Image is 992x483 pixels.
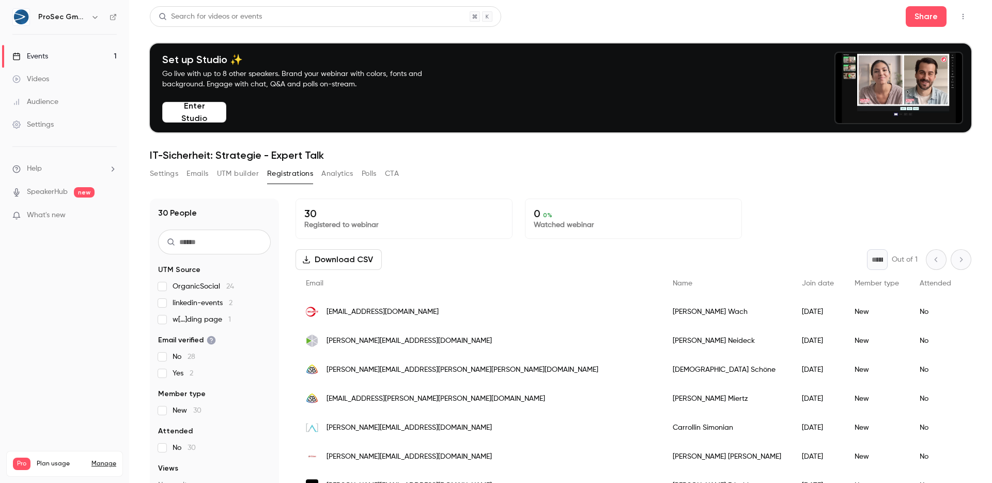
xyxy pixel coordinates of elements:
img: cors-consulting.de [306,421,318,434]
div: No [909,326,962,355]
div: New [844,297,909,326]
div: No [909,384,962,413]
div: [DEMOGRAPHIC_DATA] Schöne [662,355,792,384]
img: scheidt-bachmann.de [306,364,318,376]
div: [DATE] [792,355,844,384]
p: 30 [304,207,504,220]
p: Watched webinar [534,220,733,230]
div: Audience [12,97,58,107]
span: Yes [173,368,193,379]
button: Emails [187,165,208,182]
span: 2 [229,299,233,307]
span: 30 [188,444,196,451]
div: New [844,384,909,413]
span: Member type [158,389,206,399]
span: 28 [188,353,195,360]
span: UTM Source [158,265,200,275]
div: New [844,326,909,355]
p: Go live with up to 8 other speakers. Brand your webinar with colors, fonts and background. Engage... [162,69,446,89]
span: No [173,443,196,453]
div: [PERSON_NAME] Miertz [662,384,792,413]
span: Join date [802,280,834,287]
span: Attended [158,426,193,436]
button: Settings [150,165,178,182]
button: Analytics [321,165,353,182]
button: CTA [385,165,399,182]
span: [EMAIL_ADDRESS][PERSON_NAME][PERSON_NAME][DOMAIN_NAME] [327,394,545,404]
div: No [909,297,962,326]
span: [PERSON_NAME][EMAIL_ADDRESS][DOMAIN_NAME] [327,422,492,433]
span: Attended [920,280,951,287]
img: miavit.de [306,306,318,318]
div: Settings [12,119,54,130]
span: Plan usage [37,460,85,468]
div: New [844,413,909,442]
div: Events [12,51,48,62]
div: New [844,355,909,384]
li: help-dropdown-opener [12,163,117,174]
span: w[…]ding page [173,314,231,325]
img: ProSec GmbH [13,9,29,25]
span: [PERSON_NAME][EMAIL_ADDRESS][PERSON_NAME][PERSON_NAME][DOMAIN_NAME] [327,365,598,375]
button: UTM builder [217,165,259,182]
img: ps-team.de [306,450,318,463]
span: What's new [27,210,66,221]
h1: 30 People [158,207,197,219]
span: No [173,352,195,362]
span: 2 [190,370,193,377]
div: No [909,442,962,471]
h4: Set up Studio ✨ [162,53,446,66]
span: [PERSON_NAME][EMAIL_ADDRESS][DOMAIN_NAME] [327,451,492,462]
div: Carrollin Simonian [662,413,792,442]
p: Registered to webinar [304,220,504,230]
div: Videos [12,74,49,84]
div: [PERSON_NAME] Neideck [662,326,792,355]
span: 0 % [543,212,552,219]
span: Help [27,163,42,174]
span: Email [306,280,323,287]
button: Registrations [267,165,313,182]
div: [DATE] [792,297,844,326]
img: mmv.de [306,335,318,347]
div: No [909,413,962,442]
button: Enter Studio [162,102,226,123]
span: New [173,405,202,416]
div: [PERSON_NAME] Wach [662,297,792,326]
p: 0 [534,207,733,220]
span: 30 [193,407,202,414]
span: Email verified [158,335,216,345]
img: scheidt-bachmann.de [306,393,318,405]
span: Name [673,280,692,287]
div: [DATE] [792,413,844,442]
div: New [844,442,909,471]
div: No [909,355,962,384]
div: [DATE] [792,384,844,413]
button: Share [906,6,947,27]
span: Pro [13,458,30,470]
p: Out of 1 [892,254,918,265]
span: OrganicSocial [173,281,234,292]
span: Views [158,463,178,474]
div: [PERSON_NAME] [PERSON_NAME] [662,442,792,471]
span: 1 [228,316,231,323]
span: Member type [855,280,899,287]
span: linkedin-events [173,298,233,308]
div: Search for videos or events [159,11,262,22]
button: Polls [362,165,377,182]
span: 24 [226,283,234,290]
button: Download CSV [296,249,382,270]
h6: ProSec GmbH [38,12,87,22]
span: [PERSON_NAME][EMAIL_ADDRESS][DOMAIN_NAME] [327,336,492,346]
div: [DATE] [792,326,844,355]
span: new [74,187,95,198]
a: SpeakerHub [27,187,68,198]
h1: IT-Sicherheit: Strategie - Expert Talk [150,149,971,161]
a: Manage [91,460,116,468]
div: [DATE] [792,442,844,471]
span: [EMAIL_ADDRESS][DOMAIN_NAME] [327,307,439,318]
